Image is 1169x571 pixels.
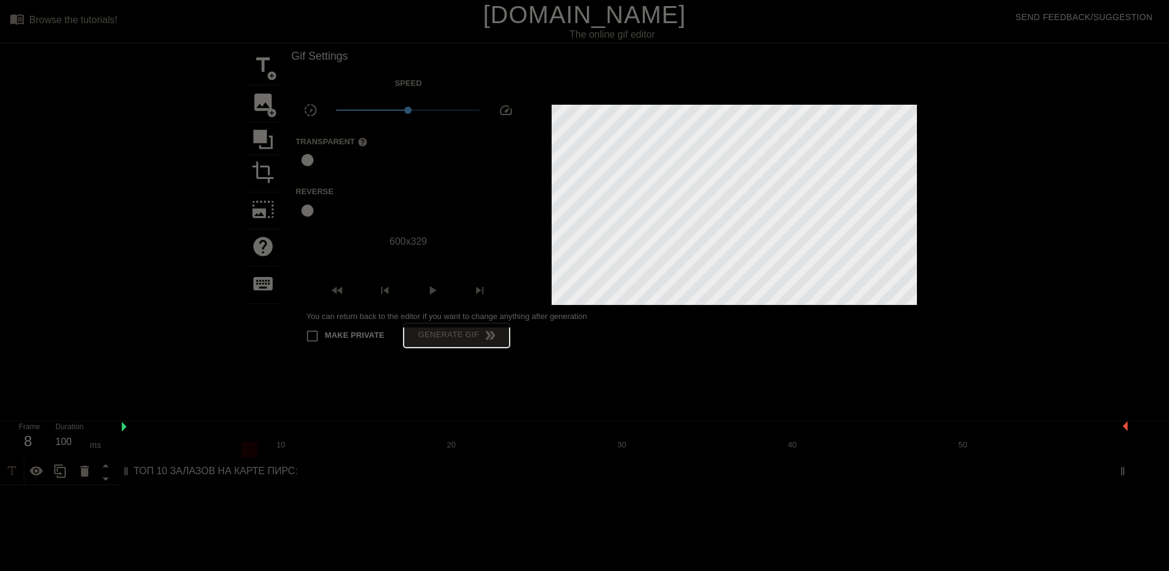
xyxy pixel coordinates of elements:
[788,439,799,451] div: 40
[395,77,421,89] label: Speed
[483,1,686,28] a: [DOMAIN_NAME]
[267,108,277,118] span: add_circle
[357,137,368,147] span: help
[19,430,37,452] div: 8
[29,15,118,25] div: Browse the tutorials!
[251,198,275,221] span: photo_size_select_large
[267,71,277,81] span: add_circle
[251,235,275,258] span: help
[409,328,504,343] span: Generate Gif
[251,161,275,184] span: crop
[90,439,101,452] div: ms
[296,186,334,198] label: Reverse
[1117,465,1129,477] span: drag_handle
[377,283,392,298] span: skip_previous
[330,283,345,298] span: fast_rewind
[472,283,487,298] span: skip_next
[447,439,458,451] div: 20
[120,465,132,477] span: drag_handle
[10,12,118,30] a: Browse the tutorials!
[251,91,275,114] span: image
[10,12,24,26] span: menu_book
[617,439,628,451] div: 30
[287,48,530,66] div: Gif Settings
[396,27,829,42] div: The online gif editor
[404,323,509,348] button: Generate Gif
[303,103,318,117] span: slow_motion_video
[1123,421,1128,431] img: bound-end.png
[296,136,368,148] label: Transparent
[1006,6,1162,29] button: Send Feedback/Suggestion
[958,439,969,451] div: 50
[499,103,513,117] span: speed
[425,283,440,298] span: play_arrow
[483,328,497,343] span: double_arrow
[10,421,46,457] div: Frame
[251,272,275,295] span: keyboard
[287,234,530,249] div: 600 x 329
[251,54,275,77] span: title
[55,424,83,431] label: Duration
[1016,10,1153,25] span: Send Feedback/Suggestion
[325,329,385,342] span: Make Private
[276,439,287,451] div: 10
